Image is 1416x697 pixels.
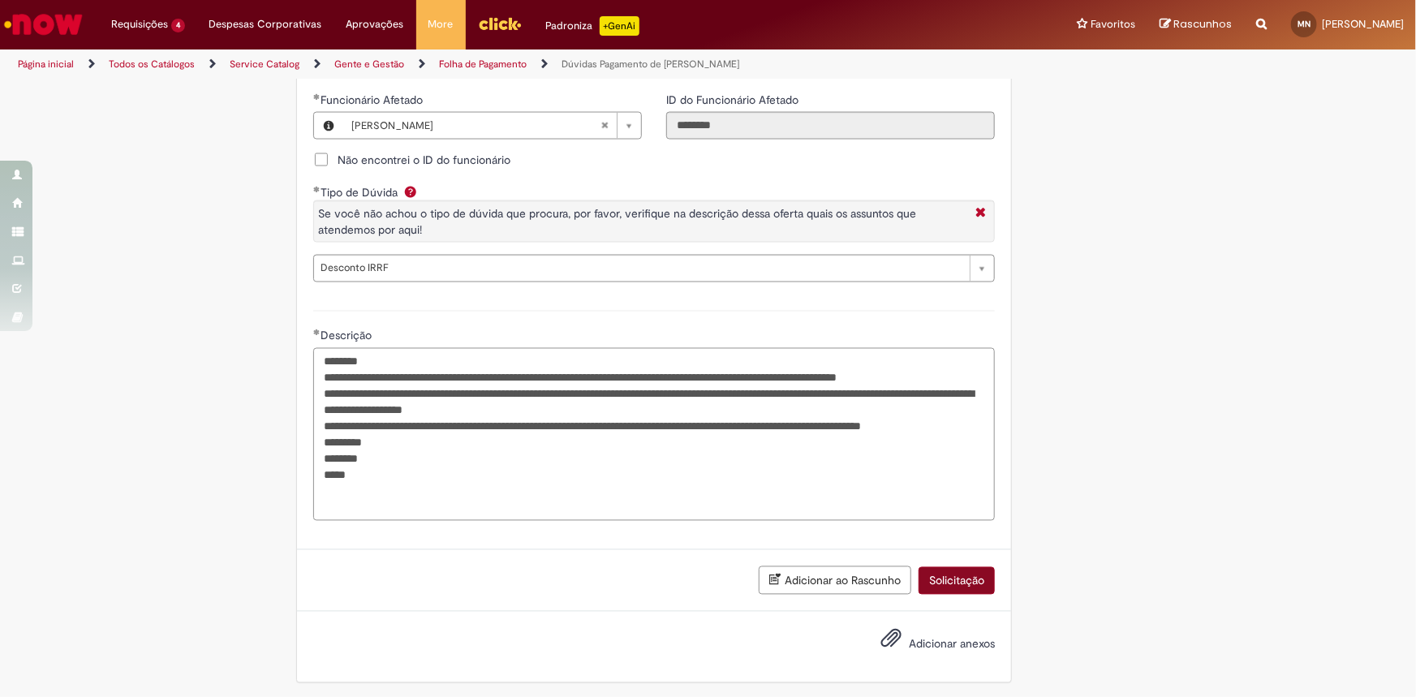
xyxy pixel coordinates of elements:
span: Necessários - Funcionário Afetado [321,93,426,107]
div: Padroniza [546,16,639,36]
img: click_logo_yellow_360x200.png [478,11,522,36]
span: MN [1298,19,1311,29]
span: Despesas Corporativas [209,16,322,32]
span: Não encontrei o ID do funcionário [338,152,510,168]
button: Adicionar anexos [876,624,906,661]
ul: Trilhas de página [12,49,932,80]
span: 4 [171,19,185,32]
span: Obrigatório Preenchido [313,186,321,192]
p: +GenAi [600,16,639,36]
span: Adicionar anexos [909,637,995,652]
span: Se você não achou o tipo de dúvida que procura, por favor, verifique na descrição dessa oferta qu... [318,206,916,237]
span: More [428,16,454,32]
img: ServiceNow [2,8,85,41]
i: Fechar More information Por question_tipo_de_duvida [971,205,990,222]
a: Dúvidas Pagamento de [PERSON_NAME] [562,58,739,71]
span: Requisições [111,16,168,32]
input: ID do Funcionário Afetado [666,112,995,140]
span: Obrigatório Preenchido [313,93,321,100]
button: Adicionar ao Rascunho [759,566,911,595]
button: Solicitação [919,567,995,595]
button: Funcionário Afetado, Visualizar este registro Mario Romano Neto [314,113,343,139]
span: Descrição [321,329,375,343]
a: Folha de Pagamento [439,58,527,71]
span: Desconto IRRF [321,256,962,282]
textarea: Descrição [313,348,995,522]
span: Aprovações [346,16,404,32]
span: [PERSON_NAME] [1322,17,1404,31]
span: Ajuda para Tipo de Dúvida [401,185,420,198]
a: Todos os Catálogos [109,58,195,71]
span: Somente leitura - ID do Funcionário Afetado [666,93,802,107]
span: Rascunhos [1173,16,1232,32]
span: Favoritos [1091,16,1135,32]
a: Rascunhos [1160,17,1232,32]
abbr: Limpar campo Funcionário Afetado [592,113,617,139]
a: Gente e Gestão [334,58,404,71]
a: [PERSON_NAME]Limpar campo Funcionário Afetado [343,113,641,139]
span: Obrigatório Preenchido [313,329,321,336]
span: [PERSON_NAME] [351,113,600,139]
a: Service Catalog [230,58,299,71]
span: Tipo de Dúvida [321,185,401,200]
a: Página inicial [18,58,74,71]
